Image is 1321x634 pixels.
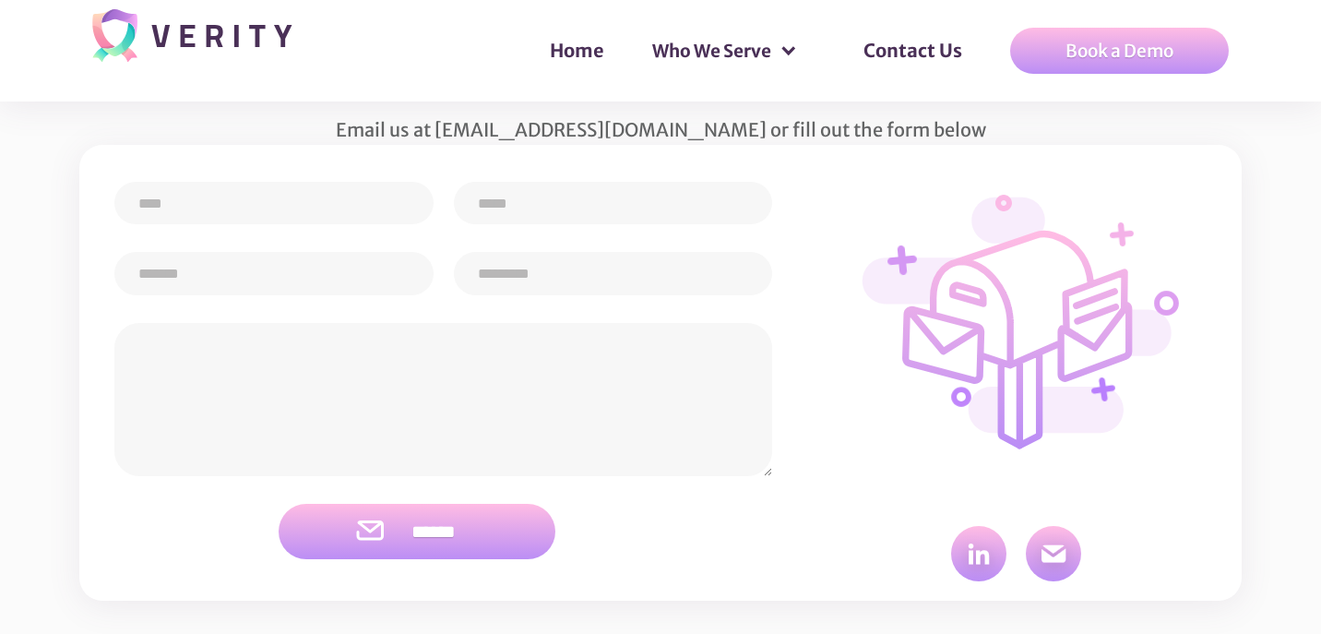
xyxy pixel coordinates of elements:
form: Verity Email [114,182,773,559]
div: Contact Us [827,5,999,97]
div: Book a Demo [1065,42,1173,60]
a: Home [531,23,623,78]
div: Who We Serve [634,23,815,78]
a: Book a Demo [1010,28,1229,74]
div: Who We Serve [652,42,771,60]
a: Contact Us [845,23,981,78]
